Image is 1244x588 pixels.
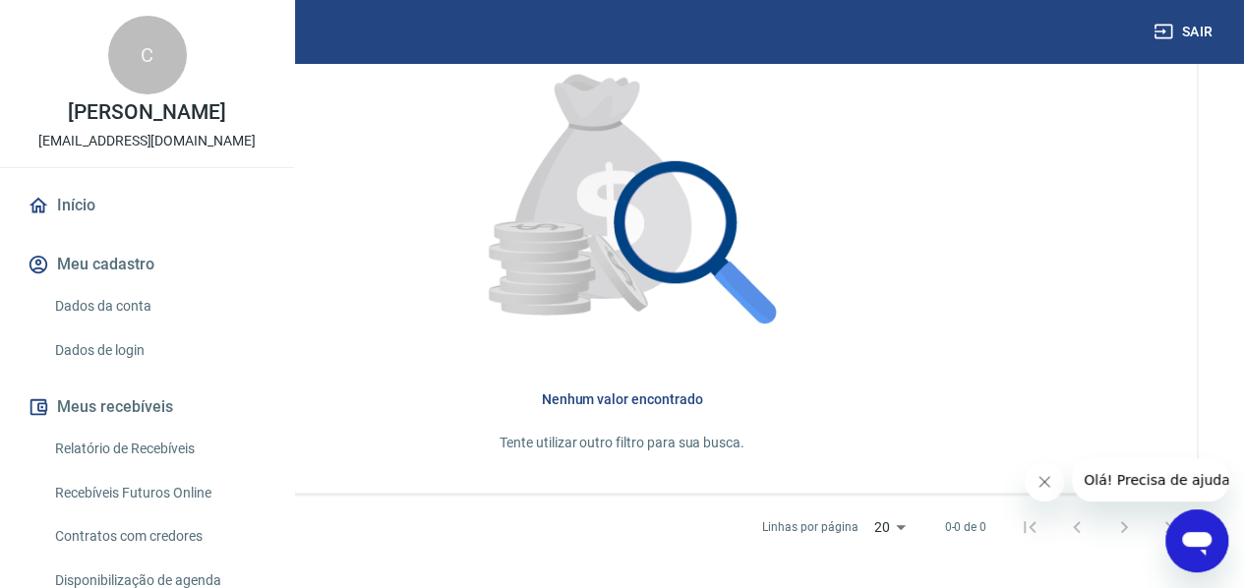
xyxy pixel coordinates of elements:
[47,330,270,371] a: Dados de login
[24,243,270,286] button: Meu cadastro
[1165,509,1228,572] iframe: Botão para abrir a janela de mensagens
[24,385,270,429] button: Meus recebíveis
[1072,458,1228,501] iframe: Mensagem da empresa
[47,516,270,557] a: Contratos com credores
[47,429,270,469] a: Relatório de Recebíveis
[68,102,225,123] p: [PERSON_NAME]
[47,286,270,326] a: Dados da conta
[38,131,256,151] p: [EMAIL_ADDRESS][DOMAIN_NAME]
[47,473,270,513] a: Recebíveis Futuros Online
[1025,462,1064,501] iframe: Fechar mensagem
[24,184,270,227] a: Início
[79,389,1165,409] h6: Nenhum valor encontrado
[12,14,165,29] span: Olá! Precisa de ajuda?
[944,518,986,536] p: 0-0 de 0
[443,20,801,382] img: Nenhum item encontrado
[1150,14,1220,50] button: Sair
[108,16,187,94] div: C
[500,435,744,450] span: Tente utilizar outro filtro para sua busca.
[865,513,913,542] div: 20
[762,518,858,536] p: Linhas por página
